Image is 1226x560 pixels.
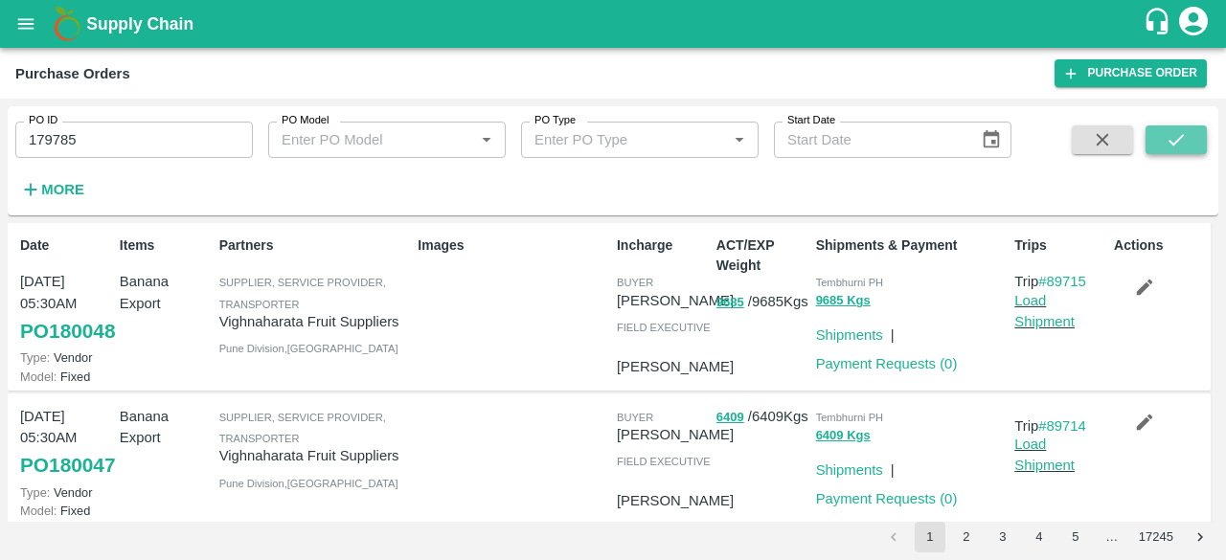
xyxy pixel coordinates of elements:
[527,127,721,152] input: Enter PO Type
[816,356,958,371] a: Payment Requests (0)
[617,490,734,511] p: [PERSON_NAME]
[20,271,112,314] p: [DATE] 05:30AM
[1097,528,1127,547] div: …
[20,368,112,386] p: Fixed
[120,406,212,449] p: Banana Export
[4,2,48,46] button: open drawer
[816,327,883,343] a: Shipments
[716,291,808,313] p: / 9685 Kgs
[120,271,212,314] p: Banana Export
[120,235,212,256] p: Items
[716,406,808,428] p: / 6409 Kgs
[1024,522,1055,552] button: Go to page 4
[973,122,1010,158] button: Choose date
[774,122,965,158] input: Start Date
[219,343,398,354] span: Pune Division , [GEOGRAPHIC_DATA]
[1038,274,1086,289] a: #89715
[1060,522,1091,552] button: Go to page 5
[787,113,835,128] label: Start Date
[20,448,115,482] a: PO180047
[1143,7,1176,41] div: customer-support
[816,235,1008,256] p: Shipments & Payment
[883,317,895,346] div: |
[716,292,744,314] button: 9685
[1185,522,1215,552] button: Go to next page
[20,348,112,367] p: Vendor
[617,290,734,311] p: [PERSON_NAME]
[15,173,89,206] button: More
[20,504,57,518] span: Model:
[219,445,411,466] p: Vighnaharata Fruit Suppliers
[1014,437,1075,473] a: Load Shipment
[282,113,329,128] label: PO Model
[48,5,86,43] img: logo
[474,127,499,152] button: Open
[716,407,744,429] button: 6409
[816,462,883,478] a: Shipments
[1038,418,1086,434] a: #89714
[219,277,386,309] span: Supplier, Service Provider, Transporter
[617,277,653,288] span: buyer
[219,478,398,489] span: Pune Division , [GEOGRAPHIC_DATA]
[15,122,253,158] input: Enter PO ID
[1133,522,1179,552] button: Go to page 17245
[41,182,84,197] strong: More
[20,370,57,384] span: Model:
[617,235,709,256] p: Incharge
[816,277,884,288] span: Tembhurni PH
[617,412,653,423] span: buyer
[219,235,411,256] p: Partners
[20,350,50,365] span: Type:
[727,127,752,152] button: Open
[816,491,958,506] a: Payment Requests (0)
[915,522,945,552] button: page 1
[15,61,130,86] div: Purchase Orders
[20,406,112,449] p: [DATE] 05:30AM
[617,356,734,377] p: [PERSON_NAME]
[1055,59,1207,87] a: Purchase Order
[951,522,982,552] button: Go to page 2
[1014,415,1106,437] p: Trip
[219,311,411,332] p: Vighnaharata Fruit Suppliers
[20,485,50,500] span: Type:
[1014,235,1106,256] p: Trips
[816,290,871,312] button: 9685 Kgs
[988,522,1018,552] button: Go to page 3
[816,425,871,447] button: 6409 Kgs
[274,127,468,152] input: Enter PO Model
[816,412,884,423] span: Tembhurni PH
[1014,293,1075,329] a: Load Shipment
[617,456,711,467] span: field executive
[219,412,386,444] span: Supplier, Service Provider, Transporter
[29,113,57,128] label: PO ID
[617,424,734,445] p: [PERSON_NAME]
[86,14,193,34] b: Supply Chain
[418,235,609,256] p: Images
[716,235,808,276] p: ACT/EXP Weight
[1114,235,1206,256] p: Actions
[534,113,576,128] label: PO Type
[617,322,711,333] span: field executive
[1014,271,1106,292] p: Trip
[20,502,112,520] p: Fixed
[86,11,1143,37] a: Supply Chain
[1176,4,1211,44] div: account of current user
[20,483,112,502] p: Vendor
[875,522,1218,552] nav: pagination navigation
[20,235,112,256] p: Date
[883,452,895,481] div: |
[20,314,115,348] a: PO180048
